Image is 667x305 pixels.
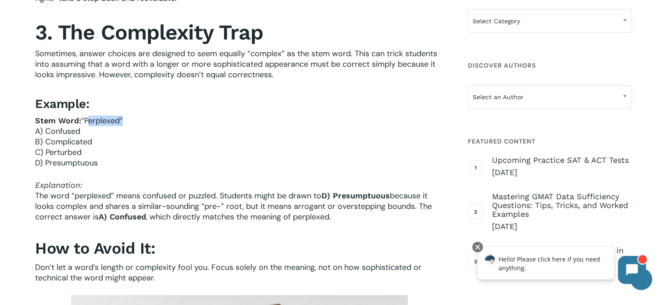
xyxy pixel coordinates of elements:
span: C) Perturbed [35,147,82,158]
span: , which directly matches the meaning of perplexed. [146,212,331,222]
b: D) Presumptuous [321,191,390,200]
span: “Perplexed” [81,115,123,126]
h4: Discover Authors [468,57,632,73]
span: A) Confused [35,126,80,136]
span: Upcoming Practice SAT & ACT Tests [492,156,632,165]
span: [DATE] [492,221,632,232]
span: Select Category [468,12,631,30]
b: Example: [35,97,89,111]
span: B) Complicated [35,136,92,147]
span: Don’t let a word’s length or complexity fool you. Focus solely on the meaning, not on how sophist... [35,262,421,283]
b: How to Avoid It: [35,239,155,258]
span: [DATE] [492,167,632,178]
span: The word “perplexed” means confused or puzzled. Students might be drawn to [35,190,321,201]
b: A) Confused [99,212,146,221]
b: 3. The Complexity Trap [35,20,263,45]
a: Mastering GMAT Data Sufficiency Questions: Tips, Tricks, and Worked Examples [DATE] [492,192,632,232]
span: Select an Author [468,88,631,106]
h4: Featured Content [468,133,632,149]
iframe: Chatbot [468,240,655,293]
span: Select an Author [468,85,632,109]
span: Mastering GMAT Data Sufficiency Questions: Tips, Tricks, and Worked Examples [492,192,632,219]
b: Stem Word: [35,116,81,125]
a: Upcoming Practice SAT & ACT Tests [DATE] [492,156,632,178]
span: Sometimes, answer choices are designed to seem equally “complex” as the stem word. This can trick... [35,48,437,80]
span: Select Category [468,9,632,33]
span: because it looks complex and shares a similar-sounding “pre-” root, but it means arrogant or over... [35,190,432,222]
span: Explanation: [35,180,82,190]
span: D) Presumptuous [35,158,98,168]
